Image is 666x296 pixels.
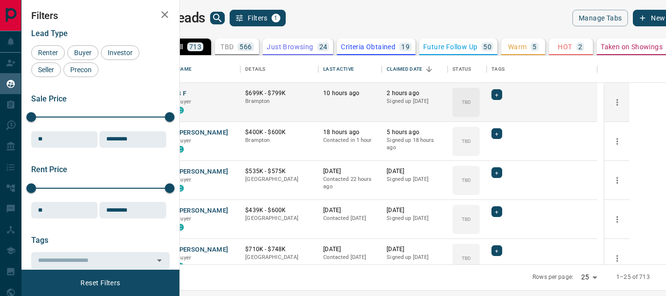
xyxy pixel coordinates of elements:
[462,255,471,262] p: TBD
[448,56,487,83] div: Status
[491,167,502,178] div: +
[177,128,228,138] button: [PERSON_NAME]
[387,254,443,261] p: Signed up [DATE]
[508,43,527,50] p: Warm
[495,129,498,138] span: +
[35,66,58,74] span: Seller
[153,254,166,267] button: Open
[245,137,313,144] p: Brampton
[610,134,625,149] button: more
[491,245,502,256] div: +
[387,215,443,222] p: Signed up [DATE]
[31,45,65,60] div: Renter
[323,56,353,83] div: Last Active
[245,128,313,137] p: $400K - $600K
[323,215,377,222] p: Contacted [DATE]
[31,94,67,103] span: Sale Price
[245,56,265,83] div: Details
[177,146,184,153] div: condos.ca
[245,167,313,176] p: $535K - $575K
[382,56,448,83] div: Claimed Date
[572,10,628,26] button: Manage Tabs
[267,43,313,50] p: Just Browsing
[452,56,471,83] div: Status
[558,43,572,50] p: HOT
[491,89,502,100] div: +
[31,236,48,245] span: Tags
[104,49,136,57] span: Investor
[532,43,536,50] p: 5
[245,89,313,98] p: $699K - $799K
[177,245,228,255] button: [PERSON_NAME]
[177,138,191,144] span: Buyer
[31,165,67,174] span: Rent Price
[323,128,377,137] p: 18 hours ago
[462,138,471,145] p: TBD
[491,56,505,83] div: Tags
[172,56,240,83] div: Name
[177,263,184,270] div: condos.ca
[177,99,191,105] span: Buyer
[177,224,184,231] div: condos.ca
[387,89,443,98] p: 2 hours ago
[601,43,663,50] p: Taken on Showings
[177,177,191,183] span: Buyer
[177,167,228,177] button: [PERSON_NAME]
[31,10,170,21] h2: Filters
[101,45,139,60] div: Investor
[177,206,228,216] button: [PERSON_NAME]
[177,89,186,99] button: S F
[462,177,471,184] p: TBD
[245,254,313,261] p: [GEOGRAPHIC_DATA]
[495,90,498,99] span: +
[177,216,191,222] span: Buyer
[387,206,443,215] p: [DATE]
[245,206,313,215] p: $439K - $600K
[189,43,201,50] p: 713
[387,128,443,137] p: 5 hours ago
[210,12,225,24] button: search button
[341,43,395,50] p: Criteria Obtained
[616,273,649,281] p: 1–25 of 713
[35,49,61,57] span: Renter
[240,56,318,83] div: Details
[495,207,498,217] span: +
[491,128,502,139] div: +
[610,251,625,266] button: more
[63,62,98,77] div: Precon
[610,95,625,110] button: more
[578,43,582,50] p: 2
[245,245,313,254] p: $710K - $748K
[401,43,410,50] p: 19
[387,167,443,176] p: [DATE]
[387,98,443,105] p: Signed up [DATE]
[487,56,597,83] div: Tags
[245,215,313,222] p: [GEOGRAPHIC_DATA]
[483,43,491,50] p: 50
[610,212,625,227] button: more
[318,56,382,83] div: Last Active
[387,176,443,183] p: Signed up [DATE]
[67,66,95,74] span: Precon
[245,176,313,183] p: [GEOGRAPHIC_DATA]
[387,56,422,83] div: Claimed Date
[177,185,184,192] div: condos.ca
[422,62,436,76] button: Sort
[323,206,377,215] p: [DATE]
[177,255,191,261] span: Buyer
[323,137,377,144] p: Contacted in 1 hour
[230,10,286,26] button: Filters1
[319,43,328,50] p: 24
[495,246,498,256] span: +
[323,89,377,98] p: 10 hours ago
[67,45,98,60] div: Buyer
[239,43,252,50] p: 566
[532,273,573,281] p: Rows per page:
[245,98,313,105] p: Brampton
[71,49,95,57] span: Buyer
[610,173,625,188] button: more
[273,15,279,21] span: 1
[387,245,443,254] p: [DATE]
[462,216,471,223] p: TBD
[323,167,377,176] p: [DATE]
